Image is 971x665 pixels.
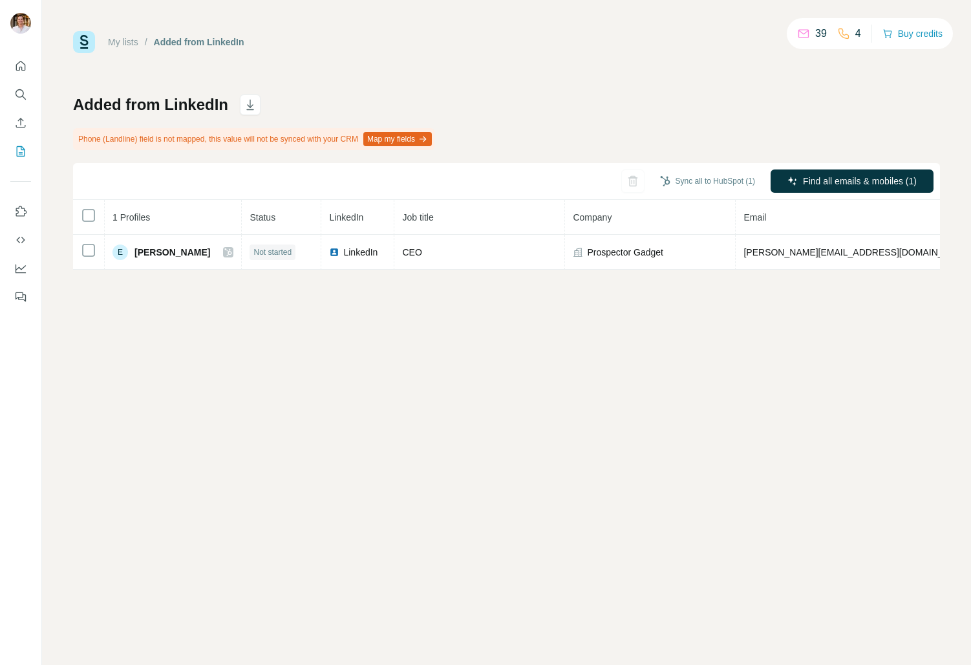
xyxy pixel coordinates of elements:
div: E [112,245,128,260]
span: Status [250,212,275,223]
span: LinkedIn [343,246,378,259]
span: [PERSON_NAME][EMAIL_ADDRESS][DOMAIN_NAME] [743,247,971,257]
button: Map my fields [363,132,432,146]
button: Enrich CSV [10,111,31,135]
span: Company [573,212,612,223]
li: / [145,36,147,49]
button: Use Surfe API [10,228,31,252]
img: Avatar [10,13,31,34]
div: Added from LinkedIn [154,36,244,49]
p: 39 [815,26,827,41]
button: Use Surfe on LinkedIn [10,200,31,223]
span: Not started [253,246,292,258]
button: My lists [10,140,31,163]
span: Find all emails & mobiles (1) [803,175,917,188]
span: Prospector Gadget [587,246,663,259]
button: Dashboard [10,257,31,280]
span: LinkedIn [329,212,363,223]
div: Phone (Landline) field is not mapped, this value will not be synced with your CRM [73,128,434,150]
button: Search [10,83,31,106]
span: Email [743,212,766,223]
a: My lists [108,37,138,47]
img: LinkedIn logo [329,247,339,257]
h1: Added from LinkedIn [73,94,228,115]
button: Buy credits [882,25,943,43]
span: [PERSON_NAME] [134,246,210,259]
button: Quick start [10,54,31,78]
span: 1 Profiles [112,212,150,223]
button: Find all emails & mobiles (1) [771,169,934,193]
img: Surfe Logo [73,31,95,53]
span: CEO [402,247,421,257]
button: Feedback [10,285,31,309]
p: 4 [855,26,861,41]
button: Sync all to HubSpot (1) [651,171,764,191]
span: Job title [402,212,433,223]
